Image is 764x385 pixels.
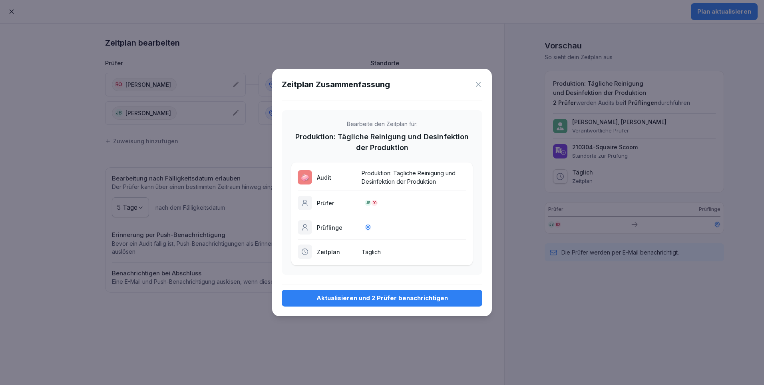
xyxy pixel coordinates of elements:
[291,131,473,153] p: Produktion: Tägliche Reinigung und Desinfektion der Produktion
[317,199,357,207] p: Prüfer
[282,290,482,307] button: Aktualisieren und 2 Prüfer benachrichtigen
[365,200,371,206] div: JB
[300,172,309,183] p: 🧼
[288,294,476,303] div: Aktualisieren und 2 Prüfer benachrichtigen
[317,248,357,256] p: Zeitplan
[362,169,466,186] p: Produktion: Tägliche Reinigung und Desinfektion der Produktion
[317,173,357,182] p: Audit
[371,200,378,206] div: Ro
[362,248,466,256] p: Täglich
[282,78,390,90] h1: Zeitplan Zusammenfassung
[347,120,418,128] p: Bearbeite den Zeitplan für:
[317,223,357,232] p: Prüflinge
